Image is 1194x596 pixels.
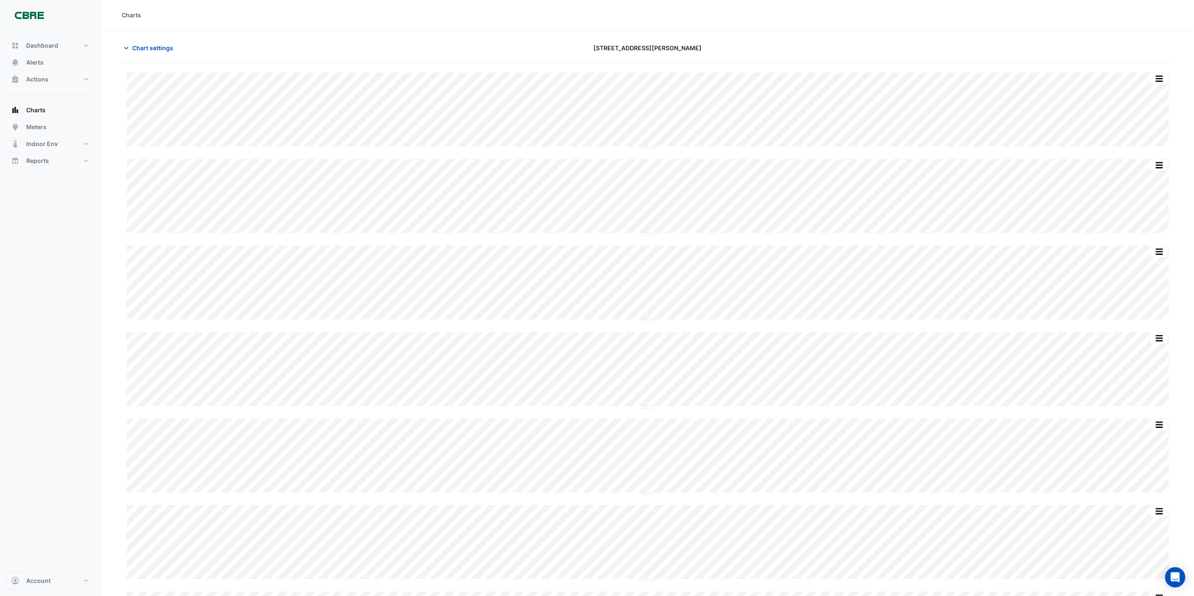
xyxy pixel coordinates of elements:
[1151,333,1168,344] button: More Options
[11,106,19,114] app-icon: Charts
[11,123,19,131] app-icon: Meters
[11,157,19,165] app-icon: Reports
[7,102,95,119] button: Charts
[26,577,51,585] span: Account
[7,71,95,88] button: Actions
[7,54,95,71] button: Alerts
[122,11,141,19] div: Charts
[26,41,58,50] span: Dashboard
[593,43,702,52] span: [STREET_ADDRESS][PERSON_NAME]
[1151,420,1168,430] button: More Options
[11,58,19,67] app-icon: Alerts
[7,119,95,135] button: Meters
[7,572,95,589] button: Account
[26,75,49,84] span: Actions
[1151,73,1168,84] button: More Options
[11,75,19,84] app-icon: Actions
[11,140,19,148] app-icon: Indoor Env
[1151,247,1168,257] button: More Options
[10,7,48,24] img: Company Logo
[7,37,95,54] button: Dashboard
[1151,160,1168,171] button: More Options
[1151,506,1168,517] button: More Options
[11,41,19,50] app-icon: Dashboard
[26,140,58,148] span: Indoor Env
[132,43,173,52] span: Chart settings
[7,135,95,152] button: Indoor Env
[7,152,95,169] button: Reports
[26,123,46,131] span: Meters
[26,106,46,114] span: Charts
[122,41,179,55] button: Chart settings
[1165,567,1186,588] div: Open Intercom Messenger
[26,58,44,67] span: Alerts
[26,157,49,165] span: Reports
